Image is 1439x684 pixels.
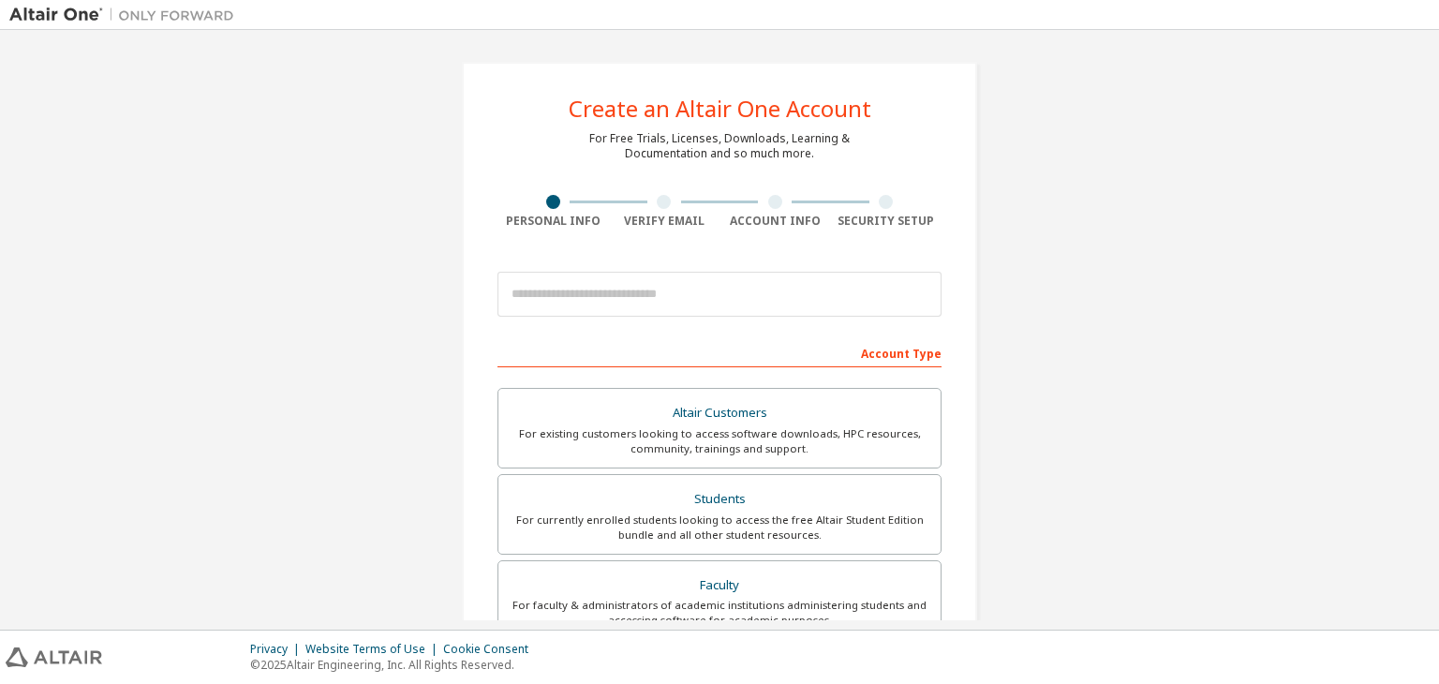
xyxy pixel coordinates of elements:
[305,642,443,657] div: Website Terms of Use
[510,486,929,513] div: Students
[589,131,850,161] div: For Free Trials, Licenses, Downloads, Learning & Documentation and so much more.
[6,647,102,667] img: altair_logo.svg
[497,337,942,367] div: Account Type
[250,642,305,657] div: Privacy
[569,97,871,120] div: Create an Altair One Account
[443,642,540,657] div: Cookie Consent
[510,513,929,543] div: For currently enrolled students looking to access the free Altair Student Edition bundle and all ...
[497,214,609,229] div: Personal Info
[510,598,929,628] div: For faculty & administrators of academic institutions administering students and accessing softwa...
[719,214,831,229] div: Account Info
[510,572,929,599] div: Faculty
[510,400,929,426] div: Altair Customers
[609,214,720,229] div: Verify Email
[510,426,929,456] div: For existing customers looking to access software downloads, HPC resources, community, trainings ...
[250,657,540,673] p: © 2025 Altair Engineering, Inc. All Rights Reserved.
[9,6,244,24] img: Altair One
[831,214,942,229] div: Security Setup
